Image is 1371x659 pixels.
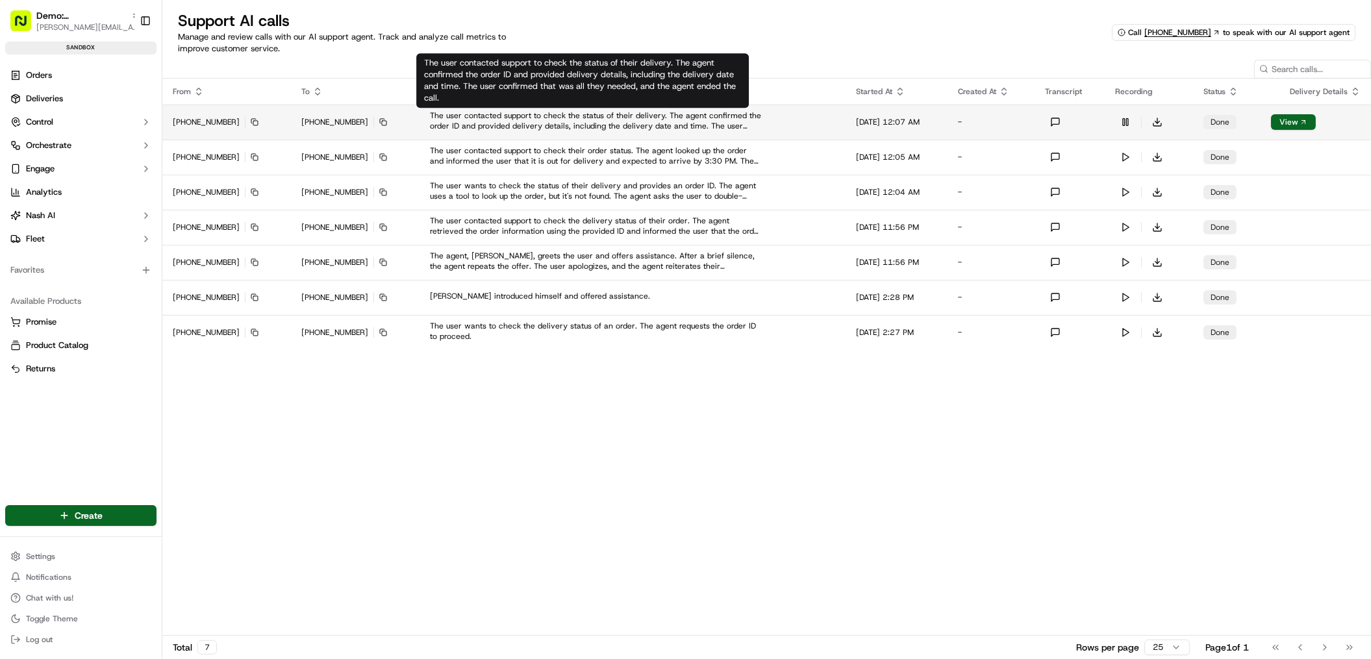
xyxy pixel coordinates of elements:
[958,292,1024,303] div: -
[26,210,55,221] span: Nash AI
[1205,641,1249,654] div: Page 1 of 1
[26,634,53,645] span: Log out
[92,321,157,332] a: Powered byPylon
[424,57,741,104] p: The user contacted support to check the status of their delivery. The agent confirmed the order I...
[173,292,281,303] div: [PHONE_NUMBER]
[26,363,55,375] span: Returns
[173,152,281,162] div: [PHONE_NUMBER]
[1271,114,1316,130] button: View
[5,547,157,566] button: Settings
[26,233,45,245] span: Fleet
[36,9,126,22] button: Demo: [GEOGRAPHIC_DATA]
[26,186,62,198] span: Analytics
[856,86,937,97] div: Started At
[301,86,409,97] div: To
[1203,290,1237,305] div: done
[856,292,937,303] div: [DATE] 2:28 PM
[958,327,1024,338] div: -
[958,117,1024,127] div: -
[958,222,1024,232] div: -
[5,205,157,226] button: Nash AI
[5,589,157,607] button: Chat with us!
[10,340,151,351] a: Product Catalog
[5,88,157,109] a: Deliveries
[108,201,112,212] span: •
[301,257,409,267] div: [PHONE_NUMBER]
[5,358,157,379] button: Returns
[221,128,236,143] button: Start new chat
[58,137,179,147] div: We're available if you need us!
[26,237,36,247] img: 1736555255976-a54dd68f-1ca7-489b-9aae-adbdc363a1c4
[115,236,142,247] span: [DATE]
[1203,255,1237,269] div: done
[301,292,409,303] div: [PHONE_NUMBER]
[26,614,78,624] span: Toggle Theme
[301,117,409,127] div: [PHONE_NUMBER]
[5,312,157,332] button: Promise
[13,224,34,245] img: Grace Nketiah
[430,291,650,301] button: [PERSON_NAME] introduced himself and offered assistance.
[110,292,120,302] div: 💻
[26,340,88,351] span: Product Catalog
[1203,86,1250,97] div: Status
[105,285,214,308] a: 💻API Documentation
[430,251,762,271] div: The agent, [PERSON_NAME], greets the user and offers assistance. After a brief silence, the agent...
[26,593,73,603] span: Chat with us!
[58,124,213,137] div: Start new chat
[1115,86,1183,97] div: Recording
[197,640,217,654] div: 7
[5,630,157,649] button: Log out
[40,201,105,212] span: [PERSON_NAME]
[40,236,105,247] span: [PERSON_NAME]
[5,135,157,156] button: Orchestrate
[201,166,236,182] button: See all
[26,316,57,328] span: Promise
[5,335,157,356] button: Product Catalog
[10,316,151,328] a: Promise
[1203,220,1237,234] div: done
[5,260,157,280] div: Favorites
[10,363,151,375] a: Returns
[856,152,937,162] div: [DATE] 12:05 AM
[123,290,208,303] span: API Documentation
[958,257,1024,267] div: -
[1076,641,1139,654] p: Rows per page
[26,93,63,105] span: Deliveries
[13,124,36,147] img: 1736555255976-a54dd68f-1ca7-489b-9aae-adbdc363a1c4
[430,145,762,166] button: The user contacted support to check their order status. The agent looked up the order and informe...
[26,163,55,175] span: Engage
[173,86,281,97] div: From
[430,110,762,131] button: The user contacted support to check the status of their delivery. The agent confirmed the order I...
[178,31,510,55] p: Manage and review calls with our AI support agent. Track and analyze call metrics to improve cust...
[430,216,762,236] button: The user contacted support to check the delivery status of their order. The agent retrieved the o...
[26,69,52,81] span: Orders
[856,222,937,232] div: [DATE] 11:56 PM
[856,257,937,267] div: [DATE] 11:56 PM
[5,65,157,86] a: Orders
[5,291,157,312] div: Available Products
[26,116,53,128] span: Control
[430,321,762,342] button: The user wants to check the delivery status of an order. The agent requests the order ID to proceed.
[1223,27,1350,38] span: to speak with our AI support agent
[36,22,140,32] button: [PERSON_NAME][EMAIL_ADDRESS][DOMAIN_NAME]
[75,509,103,522] span: Create
[1045,86,1094,97] div: Transcript
[13,292,23,302] div: 📗
[173,327,281,338] div: [PHONE_NUMBER]
[13,189,34,210] img: Frederick Szydlowski
[129,322,157,332] span: Pylon
[173,257,281,267] div: [PHONE_NUMBER]
[26,290,99,303] span: Knowledge Base
[1271,86,1361,97] div: Delivery Details
[8,285,105,308] a: 📗Knowledge Base
[430,180,762,201] button: The user wants to check the status of their delivery and provides an order ID. The agent uses a t...
[1203,115,1237,129] div: done
[26,572,71,582] span: Notifications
